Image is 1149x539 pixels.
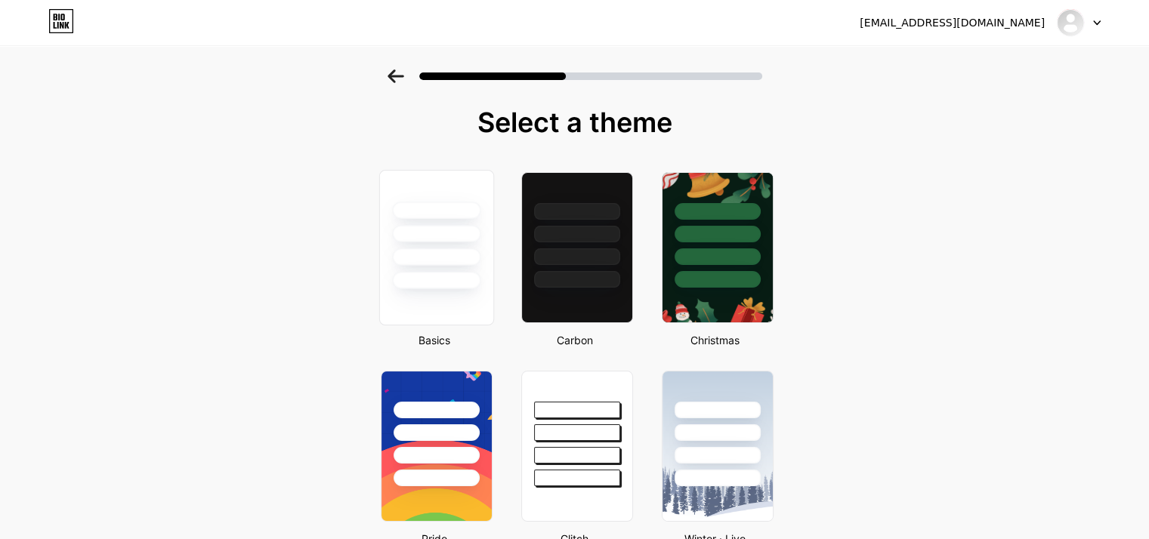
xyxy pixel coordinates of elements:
[860,15,1045,31] div: [EMAIL_ADDRESS][DOMAIN_NAME]
[376,332,493,348] div: Basics
[375,107,775,137] div: Select a theme
[517,332,633,348] div: Carbon
[1056,8,1085,37] img: giftsonline
[657,332,774,348] div: Christmas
